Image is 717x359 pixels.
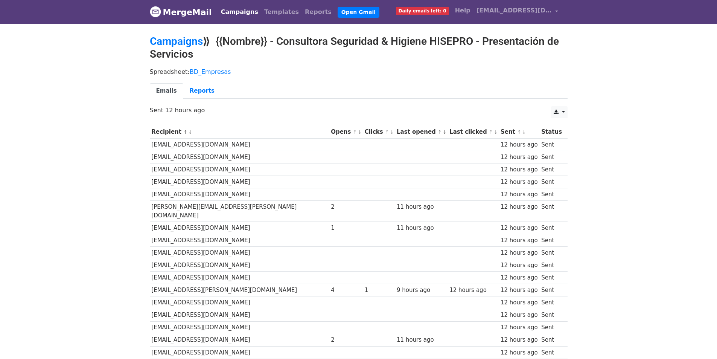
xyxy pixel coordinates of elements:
div: 12 hours ago [501,153,538,162]
a: Emails [150,83,183,99]
td: [EMAIL_ADDRESS][DOMAIN_NAME] [150,259,329,272]
a: ↑ [385,129,389,135]
td: [EMAIL_ADDRESS][DOMAIN_NAME] [150,222,329,234]
td: Sent [539,259,563,272]
td: [EMAIL_ADDRESS][DOMAIN_NAME] [150,334,329,346]
td: [EMAIL_ADDRESS][DOMAIN_NAME] [150,309,329,321]
div: 12 hours ago [449,286,497,295]
a: MergeMail [150,4,212,20]
td: [EMAIL_ADDRESS][DOMAIN_NAME] [150,346,329,359]
td: Sent [539,272,563,284]
th: Last clicked [448,126,499,138]
td: Sent [539,296,563,309]
th: Sent [499,126,539,138]
th: Clicks [363,126,395,138]
div: 12 hours ago [501,141,538,149]
a: ↓ [494,129,498,135]
a: ↑ [353,129,357,135]
th: Status [539,126,563,138]
div: 12 hours ago [501,165,538,174]
a: ↑ [183,129,187,135]
td: Sent [539,222,563,234]
td: Sent [539,321,563,334]
td: Sent [539,334,563,346]
div: 2 [331,203,361,211]
td: Sent [539,201,563,222]
div: 12 hours ago [501,203,538,211]
td: Sent [539,163,563,176]
td: Sent [539,176,563,188]
div: 1 [331,224,361,232]
td: [EMAIL_ADDRESS][DOMAIN_NAME] [150,296,329,309]
a: Open Gmail [338,7,379,18]
div: 12 hours ago [501,311,538,319]
div: 12 hours ago [501,178,538,186]
td: [EMAIL_ADDRESS][DOMAIN_NAME] [150,163,329,176]
div: 12 hours ago [501,249,538,257]
a: Reports [302,5,335,20]
td: Sent [539,138,563,151]
div: 11 hours ago [397,336,446,344]
a: [EMAIL_ADDRESS][DOMAIN_NAME] [473,3,562,21]
td: Sent [539,151,563,163]
th: Recipient [150,126,329,138]
div: 12 hours ago [501,236,538,245]
td: Sent [539,284,563,296]
a: ↓ [522,129,526,135]
a: Daily emails left: 0 [393,3,452,18]
div: 12 hours ago [501,336,538,344]
td: [EMAIL_ADDRESS][DOMAIN_NAME] [150,176,329,188]
div: 12 hours ago [501,190,538,199]
th: Opens [329,126,363,138]
td: [PERSON_NAME][EMAIL_ADDRESS][PERSON_NAME][DOMAIN_NAME] [150,201,329,222]
td: [EMAIL_ADDRESS][DOMAIN_NAME] [150,234,329,246]
td: [EMAIL_ADDRESS][DOMAIN_NAME] [150,272,329,284]
td: [EMAIL_ADDRESS][DOMAIN_NAME] [150,321,329,334]
div: 12 hours ago [501,261,538,270]
div: 12 hours ago [501,224,538,232]
td: Sent [539,234,563,246]
td: Sent [539,247,563,259]
p: Sent 12 hours ago [150,106,568,114]
p: Spreadsheet: [150,68,568,76]
td: Sent [539,188,563,201]
a: BD_Empresas [190,68,231,75]
div: 2 [331,336,361,344]
img: MergeMail logo [150,6,161,17]
a: ↓ [358,129,362,135]
td: Sent [539,346,563,359]
div: 12 hours ago [501,286,538,295]
div: 4 [331,286,361,295]
span: [EMAIL_ADDRESS][DOMAIN_NAME] [476,6,552,15]
div: 11 hours ago [397,203,446,211]
span: Daily emails left: 0 [396,7,449,15]
div: 12 hours ago [501,298,538,307]
div: 11 hours ago [397,224,446,232]
td: [EMAIL_ADDRESS][DOMAIN_NAME] [150,247,329,259]
a: ↑ [489,129,493,135]
td: [EMAIL_ADDRESS][DOMAIN_NAME] [150,138,329,151]
a: Reports [183,83,221,99]
a: ↓ [390,129,394,135]
a: Campaigns [150,35,203,47]
a: ↓ [188,129,192,135]
a: ↑ [517,129,521,135]
a: Help [452,3,473,18]
a: Campaigns [218,5,261,20]
a: ↓ [443,129,447,135]
th: Last opened [395,126,448,138]
td: [EMAIL_ADDRESS][PERSON_NAME][DOMAIN_NAME] [150,284,329,296]
td: Sent [539,309,563,321]
td: [EMAIL_ADDRESS][DOMAIN_NAME] [150,188,329,201]
td: [EMAIL_ADDRESS][DOMAIN_NAME] [150,151,329,163]
div: 9 hours ago [397,286,446,295]
a: ↑ [438,129,442,135]
div: 1 [365,286,393,295]
div: 12 hours ago [501,273,538,282]
div: 12 hours ago [501,323,538,332]
div: 12 hours ago [501,348,538,357]
a: Templates [261,5,302,20]
h2: ⟫ {{Nombre}} - Consultora Seguridad & Higiene HISEPRO - Presentación de Servicios [150,35,568,60]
